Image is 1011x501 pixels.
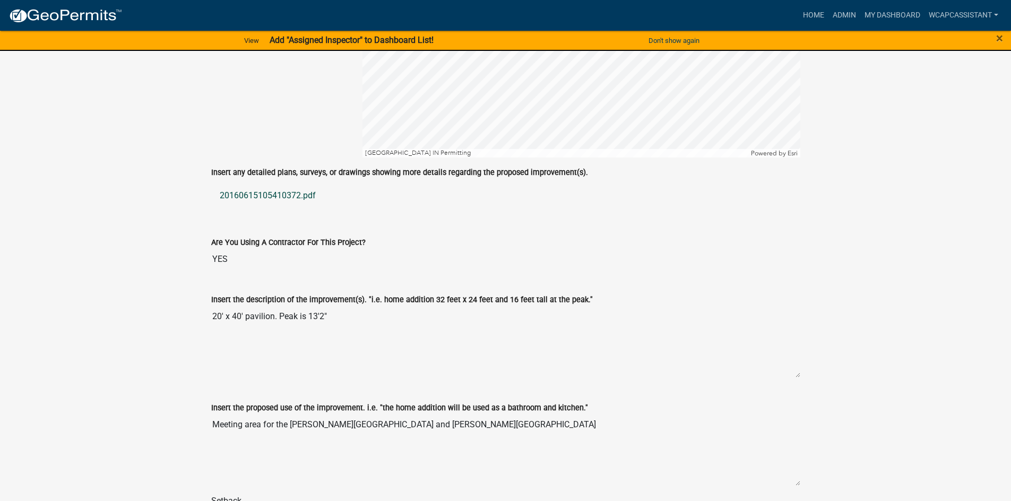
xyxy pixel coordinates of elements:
[996,32,1003,45] button: Close
[748,149,800,157] div: Powered by
[211,239,366,247] label: Are You Using A Contractor For This Project?
[362,149,748,157] div: [GEOGRAPHIC_DATA] IN Permitting
[211,169,588,177] label: Insert any detailed plans, surveys, or drawings showing more details regarding the proposed impro...
[211,414,800,486] textarea: Meeting area for the [PERSON_NAME][GEOGRAPHIC_DATA] and [PERSON_NAME][GEOGRAPHIC_DATA]
[211,183,800,208] a: 20160615105410372.pdf
[211,405,588,412] label: Insert the proposed use of the improvement. i.e. "the home addition will be used as a bathroom an...
[240,32,263,49] a: View
[924,5,1003,25] a: wcapcassistant
[211,296,593,304] label: Insert the description of the improvement(s). "i.e. home addition 32 feet x 24 feet and 16 feet t...
[799,5,828,25] a: Home
[211,306,800,378] textarea: 20' x 40' pavilion. Peak is 13'2"
[860,5,924,25] a: My Dashboard
[828,5,860,25] a: Admin
[788,150,798,157] a: Esri
[644,32,704,49] button: Don't show again
[270,35,434,45] strong: Add "Assigned Inspector" to Dashboard List!
[996,31,1003,46] span: ×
